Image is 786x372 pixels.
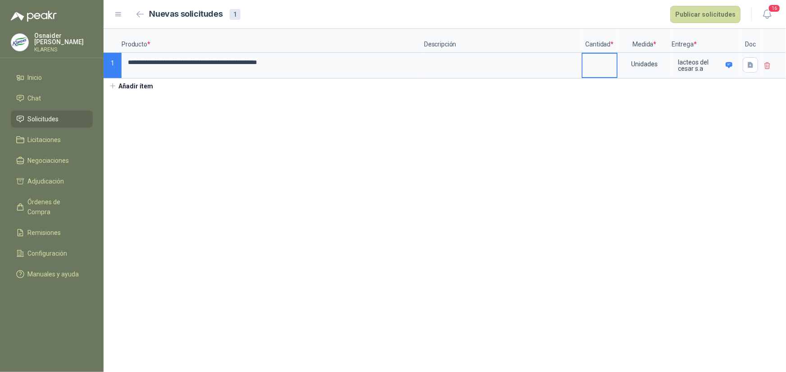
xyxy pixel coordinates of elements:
[28,135,61,145] span: Licitaciones
[11,69,93,86] a: Inicio
[739,29,762,53] p: Doc
[618,29,672,53] p: Medida
[28,93,41,103] span: Chat
[759,6,775,23] button: 16
[34,47,93,52] p: KLARENS
[11,152,93,169] a: Negociaciones
[11,131,93,148] a: Licitaciones
[28,73,42,83] span: Inicio
[11,34,28,51] img: Company Logo
[670,6,741,23] button: Publicar solicitudes
[28,156,69,165] span: Negociaciones
[11,224,93,241] a: Remisiones
[28,248,68,258] span: Configuración
[104,53,122,78] p: 1
[678,59,723,72] p: lacteos del cesar s.a
[104,78,159,94] button: Añadir ítem
[28,114,59,124] span: Solicitudes
[28,228,61,238] span: Remisiones
[11,173,93,190] a: Adjudicación
[230,9,240,20] div: 1
[11,110,93,128] a: Solicitudes
[582,29,618,53] p: Cantidad
[34,32,93,45] p: Osnaider [PERSON_NAME]
[28,197,84,217] span: Órdenes de Compra
[619,54,671,74] div: Unidades
[11,11,57,22] img: Logo peakr
[11,90,93,107] a: Chat
[768,4,781,13] span: 16
[424,29,582,53] p: Descripción
[149,8,223,21] h2: Nuevas solicitudes
[672,29,739,53] p: Entrega
[122,29,424,53] p: Producto
[11,245,93,262] a: Configuración
[28,176,64,186] span: Adjudicación
[11,266,93,283] a: Manuales y ayuda
[11,193,93,220] a: Órdenes de Compra
[28,269,79,279] span: Manuales y ayuda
